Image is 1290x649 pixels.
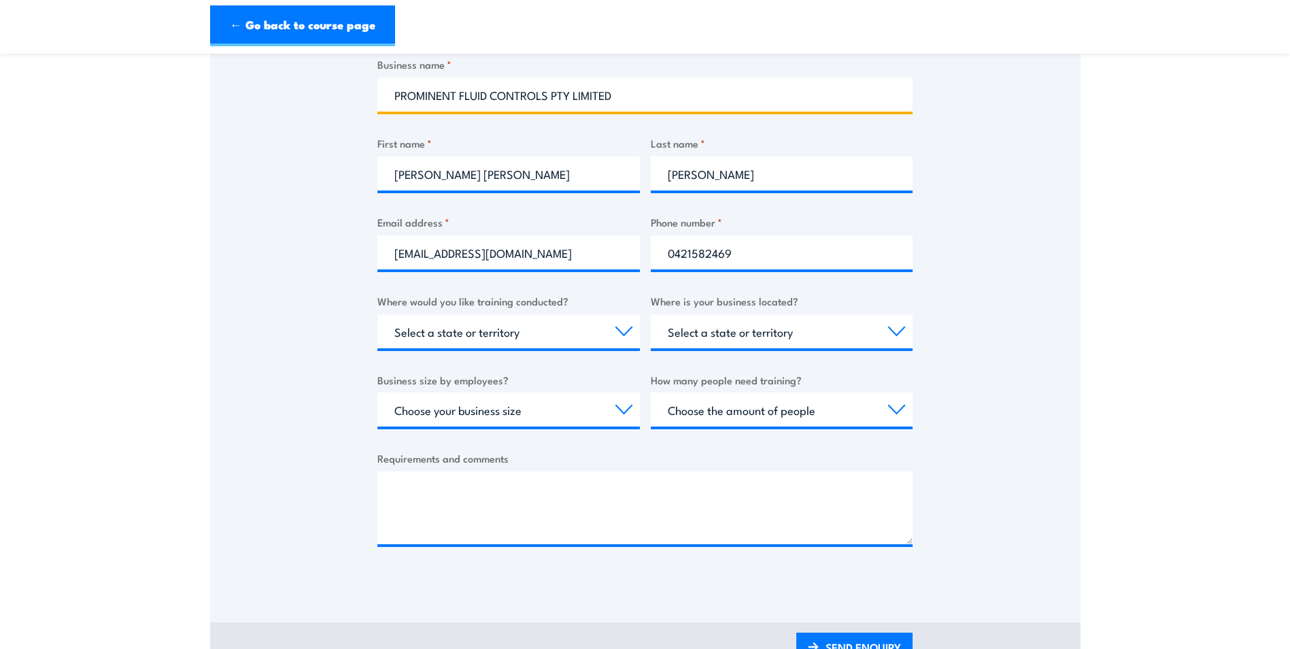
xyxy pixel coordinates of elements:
label: Last name [651,135,913,151]
label: Business size by employees? [377,372,640,388]
label: Where would you like training conducted? [377,293,640,309]
label: Where is your business located? [651,293,913,309]
label: Requirements and comments [377,450,913,466]
label: Business name [377,56,913,72]
label: How many people need training? [651,372,913,388]
label: Email address [377,214,640,230]
label: Phone number [651,214,913,230]
label: First name [377,135,640,151]
a: ← Go back to course page [210,5,395,46]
